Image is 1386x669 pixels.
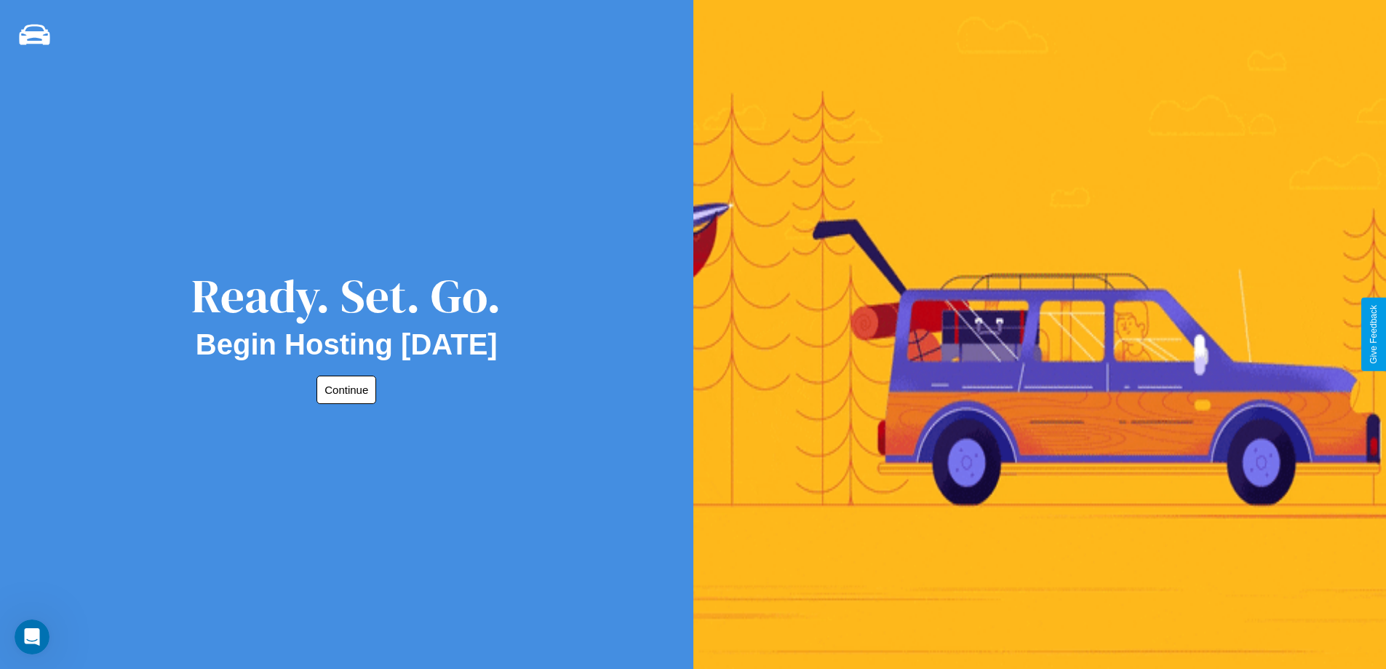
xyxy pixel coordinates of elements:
[1369,305,1379,364] div: Give Feedback
[15,619,49,654] iframe: Intercom live chat
[316,376,376,404] button: Continue
[191,264,501,328] div: Ready. Set. Go.
[196,328,498,361] h2: Begin Hosting [DATE]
